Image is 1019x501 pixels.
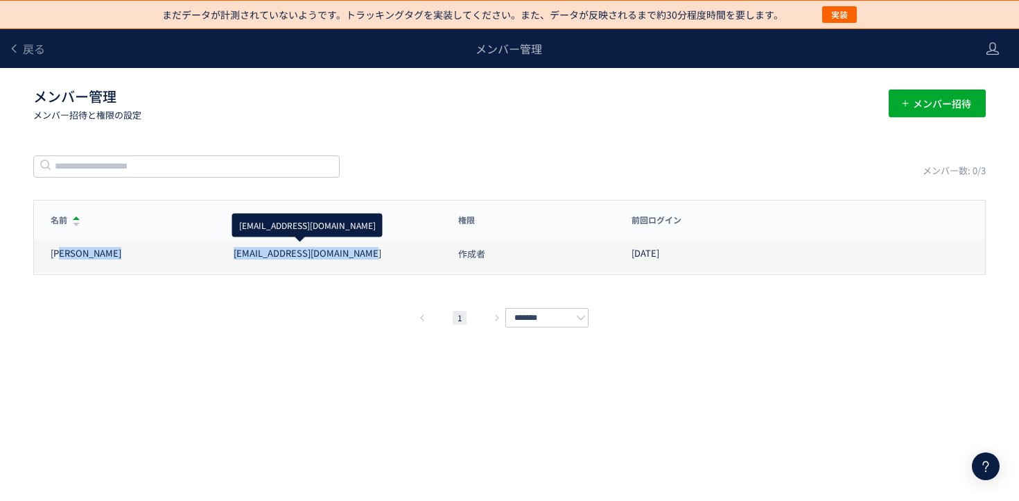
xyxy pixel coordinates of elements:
button: メンバー招待 [889,90,986,117]
div: [EMAIL_ADDRESS][DOMAIN_NAME] [232,213,383,237]
span: 実装 [831,6,848,23]
span: 戻る [23,40,45,57]
span: 権限 [458,214,475,226]
p: まだデータが計測されていないようです。トラッキングタグを実装してください。また、データが反映されるまで約30分程度時間を要します。 [162,8,783,22]
li: 1 [453,311,467,325]
span: 作成者 [458,249,485,258]
div: メンバー数: 0/3 [923,164,986,178]
span: メンバー招待 [913,90,971,117]
div: [EMAIL_ADDRESS][DOMAIN_NAME] [234,247,381,260]
div: メンバー管理 [45,29,972,68]
div: [DATE] [615,247,831,260]
span: 名前 [51,214,67,226]
div: pagination [33,309,986,326]
h1: メンバー管理 [33,87,872,121]
span: 前回ログイン [632,214,681,226]
button: 実装 [822,6,857,23]
p: メンバー招待と権限の設定 [33,108,872,121]
div: [PERSON_NAME] [51,247,121,260]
